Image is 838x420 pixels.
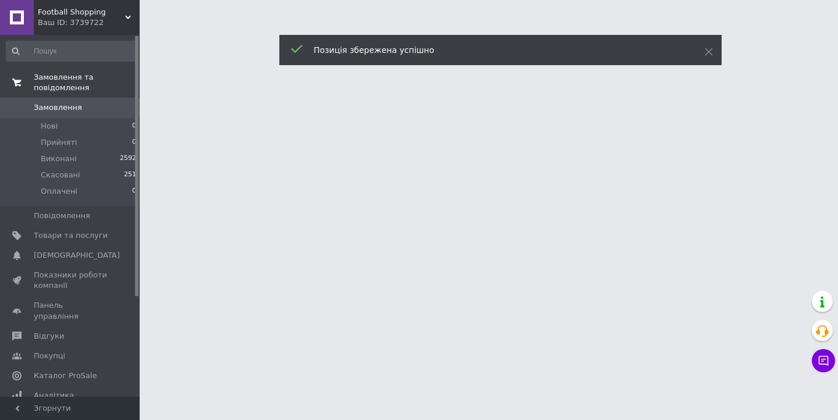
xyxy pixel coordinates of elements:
span: Оплачені [41,186,77,197]
div: Позиція збережена успішно [314,44,676,56]
span: Товари та послуги [34,230,108,241]
span: 251 [124,170,136,180]
span: Аналітика [34,390,74,401]
span: Замовлення [34,102,82,113]
span: Скасовані [41,170,80,180]
span: Каталог ProSale [34,371,97,381]
span: Показники роботи компанії [34,270,108,291]
span: Покупці [34,351,65,361]
span: Виконані [41,154,77,164]
span: Повідомлення [34,211,90,221]
span: Прийняті [41,137,77,148]
div: Ваш ID: 3739722 [38,17,140,28]
span: Нові [41,121,58,131]
span: 2592 [120,154,136,164]
span: Відгуки [34,331,64,341]
span: Панель управління [34,300,108,321]
input: Пошук [6,41,137,62]
button: Чат з покупцем [812,349,835,372]
span: 0 [132,137,136,148]
span: 0 [132,186,136,197]
span: Football Shopping [38,7,125,17]
span: Замовлення та повідомлення [34,72,140,93]
span: 0 [132,121,136,131]
span: [DEMOGRAPHIC_DATA] [34,250,120,261]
